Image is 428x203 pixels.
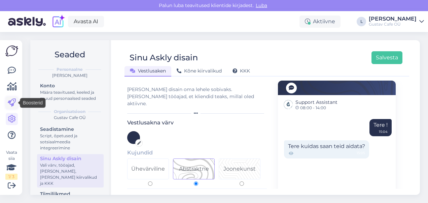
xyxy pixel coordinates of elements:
[299,16,341,28] div: Aktiivne
[127,86,267,107] div: [PERSON_NAME] disain oma lehele sobivaks. [PERSON_NAME] tööajad, et kliendid teaks, millal oled a...
[36,48,104,61] h2: Seaded
[40,89,101,101] div: Määra teavitused, keeled ja muud personaalsed seaded
[127,149,267,156] h5: Kujundid
[284,140,369,158] div: Tere kuidas saan teid aidata?
[194,181,198,186] input: Pattern 1Abstraktne
[357,17,366,26] div: L
[177,68,222,74] span: Kõne kiirvalikud
[254,2,269,8] span: Luba
[36,115,104,121] div: Gustav Cafe OÜ
[36,72,104,79] div: [PERSON_NAME]
[379,129,388,134] div: 15:04
[40,126,101,133] div: Seadistamine
[240,181,244,186] input: Pattern 2Joonekunst
[40,133,101,151] div: Script, õpetused ja sotsiaalmeedia integreerimine
[371,51,402,64] button: Salvesta
[40,82,101,89] div: Konto
[5,174,17,180] div: 1 / 3
[127,119,267,126] h3: Vestlusakna värv
[5,46,18,56] img: Askly Logo
[40,162,101,186] div: Vali värv, tööajad, [PERSON_NAME], [PERSON_NAME] kiirvalikud ja KKK
[179,165,209,173] div: Abstraktne
[130,68,166,74] span: Vestlusaken
[20,98,45,108] div: Boosterid
[233,68,250,74] span: KKK
[369,22,417,27] div: Gustav Cafe OÜ
[68,16,104,27] a: Avasta AI
[5,149,17,180] div: Vaata siia
[54,109,85,115] b: Organisatsioon
[130,51,198,64] div: Sinu Askly disain
[148,181,152,186] input: Ühevärviline
[369,16,417,22] div: [PERSON_NAME]
[369,16,424,27] a: [PERSON_NAME]Gustav Cafe OÜ
[131,165,165,173] div: Ühevärviline
[283,99,293,110] img: Support
[40,191,101,198] div: Tiimiliikmed
[369,119,392,136] div: Tere !
[223,165,256,173] div: Joonekunst
[37,81,104,103] a: KontoMäära teavitused, keeled ja muud personaalsed seaded
[51,14,65,29] img: explore-ai
[57,66,83,72] b: Personaalne
[40,155,101,162] div: Sinu Askly disain
[37,125,104,152] a: SeadistamineScript, õpetused ja sotsiaalmeedia integreerimine
[37,154,104,187] a: Sinu Askly disainVali värv, tööajad, [PERSON_NAME], [PERSON_NAME] kiirvalikud ja KKK
[295,99,337,106] span: Support Assistant
[357,150,365,156] span: 15:05
[295,106,337,110] span: 08:00 - 14:00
